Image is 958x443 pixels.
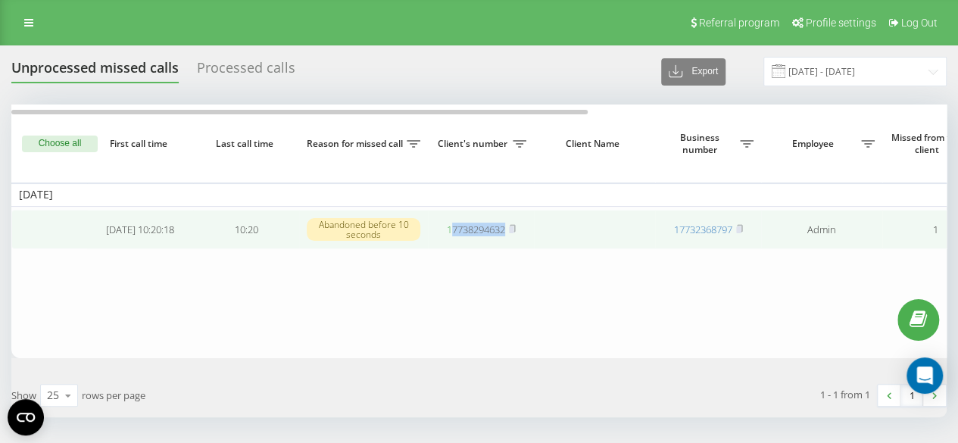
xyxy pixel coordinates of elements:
[99,138,181,150] span: First call time
[197,60,295,83] div: Processed calls
[761,210,882,250] td: Admin
[663,132,740,155] span: Business number
[806,17,876,29] span: Profile settings
[661,58,726,86] button: Export
[674,223,732,236] a: 17732368797
[307,218,420,241] div: Abandoned before 10 seconds
[901,17,938,29] span: Log Out
[769,138,861,150] span: Employee
[307,138,407,150] span: Reason for missed call
[435,138,513,150] span: Client's number
[87,210,193,250] td: [DATE] 10:20:18
[900,385,923,406] a: 1
[22,136,98,152] button: Choose all
[11,60,179,83] div: Unprocessed missed calls
[82,388,145,402] span: rows per page
[47,388,59,403] div: 25
[8,399,44,435] button: Open CMP widget
[447,223,505,236] a: 17738294632
[907,357,943,394] div: Open Intercom Messenger
[11,388,36,402] span: Show
[205,138,287,150] span: Last call time
[699,17,779,29] span: Referral program
[193,210,299,250] td: 10:20
[547,138,642,150] span: Client Name
[820,387,870,402] div: 1 - 1 from 1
